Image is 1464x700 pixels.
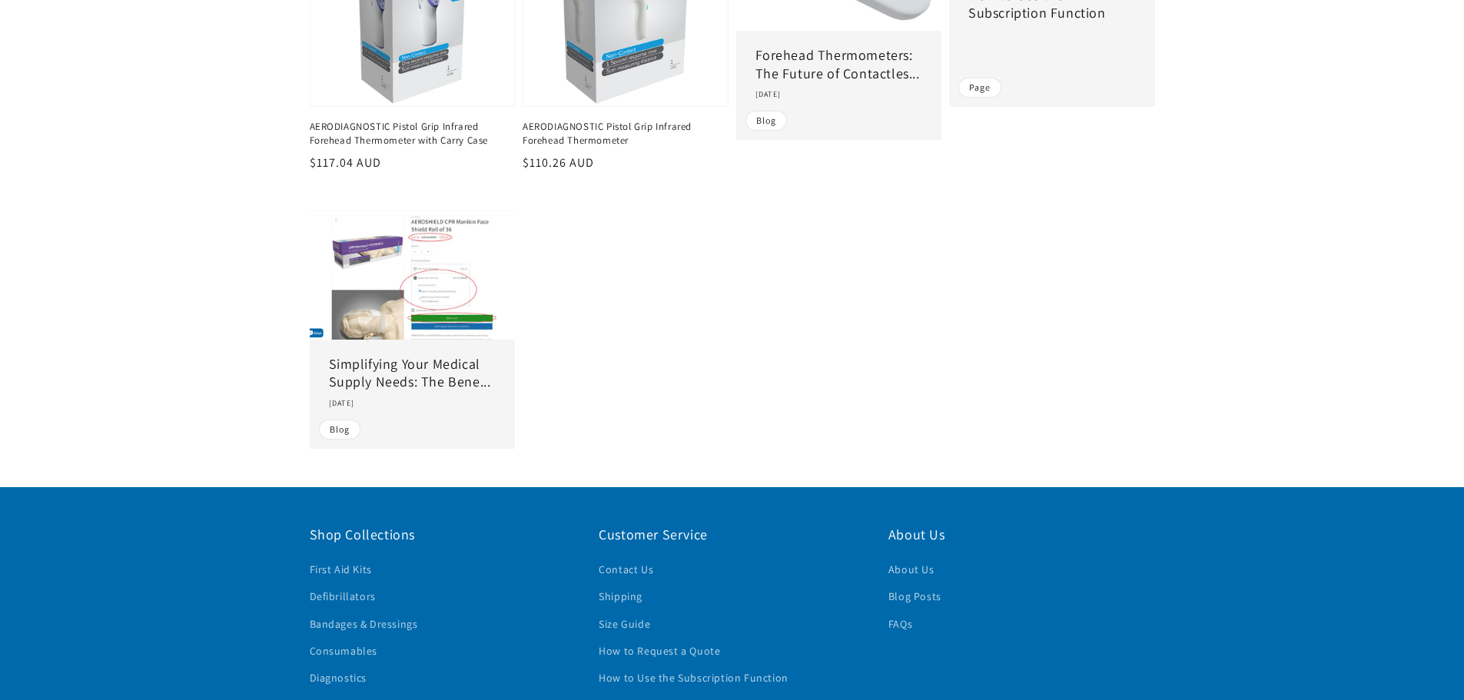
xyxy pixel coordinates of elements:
h2: Shop Collections [310,526,576,543]
a: First Aid Kits [310,560,372,583]
h2: About Us [888,526,1155,543]
a: Diagnostics [310,665,367,692]
a: FAQs [888,611,912,638]
a: How to Request a Quote [599,638,720,665]
span: Blog [745,111,787,131]
a: About Us [888,560,935,583]
a: Defibrillators [310,583,376,610]
a: Bandages & Dressings [310,611,418,638]
a: How to Use the Subscription Function [599,665,788,692]
a: Contact Us [599,560,653,583]
span: Blog [319,420,360,440]
a: Consumables [310,638,378,665]
span: Page [958,78,1001,98]
a: Blog Posts [888,583,941,610]
a: Shipping [599,583,642,610]
img: Simplifying Your Medical Supply Needs: The Benefits of Subscriptions with AGI MedKit [310,211,516,340]
h2: Forehead Thermometers: The Future of Contactles... [755,46,923,82]
a: AERODIAGNOSTIC Pistol Grip Infrared Forehead Thermometer with Carry Case [310,120,506,148]
time: [DATE] [329,398,355,408]
a: Simplifying Your Medical Supply Needs: The Benefits of Subscriptions with AGI MedKit Simplifying ... [310,211,516,449]
a: Size Guide [599,611,650,638]
a: AERODIAGNOSTIC Pistol Grip Infrared Forehead Thermometer [523,120,719,148]
h2: Simplifying Your Medical Supply Needs: The Bene... [329,355,496,391]
time: [DATE] [755,89,782,99]
h2: Customer Service [599,526,865,543]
